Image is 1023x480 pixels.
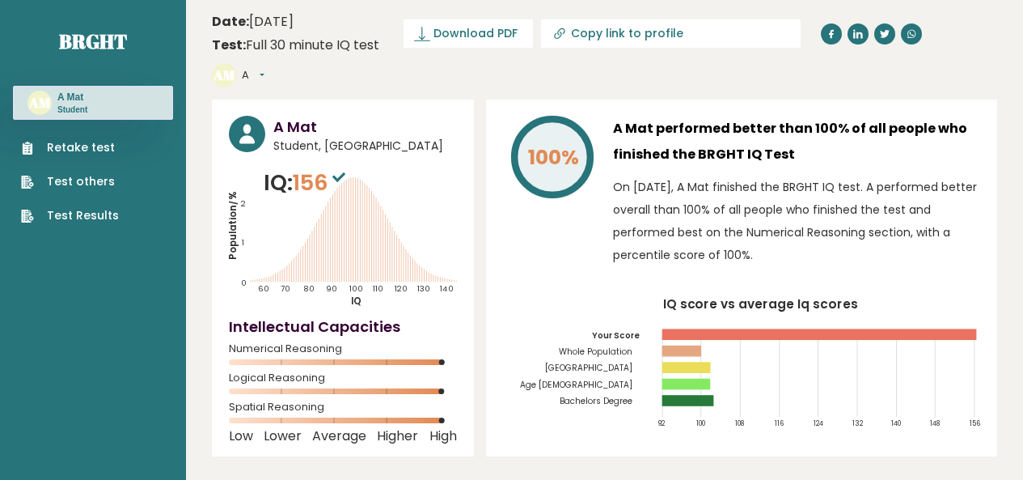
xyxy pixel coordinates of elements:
[21,139,119,156] a: Retake test
[970,419,980,429] tspan: 156
[57,104,87,116] p: Student
[242,67,264,83] button: A
[373,283,383,294] tspan: 110
[212,12,294,32] time: [DATE]
[212,36,379,55] div: Full 30 minute IQ test
[774,419,783,429] tspan: 116
[613,176,980,266] p: On [DATE], A Mat finished the BRGHT IQ test. A performed better overall than 100% of all people w...
[440,283,453,294] tspan: 140
[891,419,901,429] tspan: 140
[433,25,518,42] span: Download PDF
[57,91,87,104] h3: A Mat
[814,419,823,429] tspan: 124
[377,433,418,440] span: Higher
[293,168,349,198] span: 156
[213,66,235,84] text: AM
[303,283,315,294] tspan: 80
[21,207,119,224] a: Test Results
[696,419,705,429] tspan: 100
[351,295,361,308] tspan: IQ
[559,346,632,358] tspan: Whole Population
[545,362,632,374] tspan: [GEOGRAPHIC_DATA]
[273,138,457,155] span: Student, [GEOGRAPHIC_DATA]
[212,12,249,31] b: Date:
[212,36,246,54] b: Test:
[21,173,119,190] a: Test others
[930,419,940,429] tspan: 148
[229,433,253,440] span: Low
[273,116,457,138] h3: A Mat
[229,346,457,352] span: Numerical Reasoning
[242,237,244,248] tspan: 1
[229,316,457,338] h4: Intellectual Capacities
[281,283,290,294] tspan: 70
[528,143,579,172] tspan: 100%
[28,93,51,112] text: AM
[312,433,366,440] span: Average
[59,28,127,54] a: Brght
[560,395,632,407] tspan: Bachelors Degree
[852,419,864,429] tspan: 132
[429,433,457,440] span: High
[395,283,408,294] tspan: 120
[349,283,362,294] tspan: 100
[229,404,457,410] span: Spatial Reasoning
[520,379,632,391] tspan: Age [DEMOGRAPHIC_DATA]
[241,278,247,288] tspan: 0
[226,191,239,260] tspan: Population/%
[657,419,666,429] tspan: 92
[326,283,337,294] tspan: 90
[258,283,269,294] tspan: 60
[229,375,457,381] span: Logical Reasoning
[592,329,640,342] tspan: Your Score
[735,419,744,429] tspan: 108
[404,19,533,48] a: Download PDF
[241,198,246,209] tspan: 2
[264,433,302,440] span: Lower
[613,116,980,168] h3: A Mat performed better than 100% of all people who finished the BRGHT IQ Test
[264,167,349,199] p: IQ:
[662,295,858,312] tspan: IQ score vs average Iq scores
[417,283,430,294] tspan: 130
